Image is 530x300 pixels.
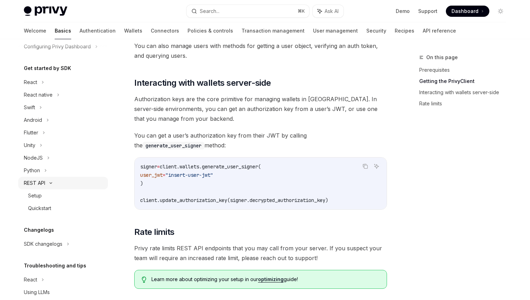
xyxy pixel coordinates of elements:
[165,172,213,178] span: "insert-user-jwt"
[24,261,86,270] h5: Troubleshooting and tips
[134,77,271,89] span: Interacting with wallets server-side
[24,78,37,86] div: React
[134,131,387,150] span: You can get a user’s authorization key from their JWT by calling the method:
[24,179,45,187] div: REST API
[134,94,387,124] span: Authorization keys are the core primitive for managing wallets in [GEOGRAPHIC_DATA]. In server-si...
[372,162,381,171] button: Ask AI
[140,163,157,170] span: signer
[157,163,160,170] span: =
[24,64,71,72] h5: Get started by SDK
[451,8,478,15] span: Dashboard
[24,226,54,234] h5: Changelogs
[24,6,67,16] img: light logo
[24,22,46,39] a: Welcome
[24,128,38,137] div: Flutter
[24,154,43,162] div: NodeJS
[18,189,108,202] a: Setup
[313,22,358,39] a: User management
[134,243,387,263] span: Privy rate limits REST API endpoints that you may call from your server. If you suspect your team...
[124,22,142,39] a: Wallets
[160,163,261,170] span: client.wallets.generate_user_signer(
[143,142,204,149] code: generate_user_signer
[151,276,380,283] span: Learn more about optimizing your setup in our guide!
[188,22,233,39] a: Policies & controls
[28,191,42,200] div: Setup
[140,180,143,187] span: )
[242,22,305,39] a: Transaction management
[24,91,53,99] div: React native
[419,87,512,98] a: Interacting with wallets server-side
[151,22,179,39] a: Connectors
[495,6,506,17] button: Toggle dark mode
[396,8,410,15] a: Demo
[395,22,414,39] a: Recipes
[298,8,305,14] span: ⌘ K
[418,8,437,15] a: Support
[134,226,174,238] span: Rate limits
[24,141,35,149] div: Unity
[140,172,163,178] span: user_jwt
[24,275,37,284] div: React
[419,64,512,76] a: Prerequisites
[24,116,42,124] div: Android
[24,288,50,296] div: Using LLMs
[28,204,51,212] div: Quickstart
[134,21,387,61] span: This is now your entrypoint to manage Privy from your server. With the you can interact with wall...
[18,286,108,299] a: Using LLMs
[419,76,512,87] a: Getting the PrivyClient
[419,98,512,109] a: Rate limits
[366,22,386,39] a: Security
[313,5,344,18] button: Ask AI
[325,8,339,15] span: Ask AI
[361,162,370,171] button: Copy the contents from the code block
[258,276,284,282] a: optimizing
[24,103,35,112] div: Swift
[55,22,71,39] a: Basics
[18,202,108,215] a: Quickstart
[140,197,328,203] span: client.update_authorization_key(signer.decrypted_authorization_key)
[24,240,62,248] div: SDK changelogs
[423,22,456,39] a: API reference
[200,7,219,15] div: Search...
[163,172,165,178] span: =
[142,277,147,283] svg: Tip
[186,5,309,18] button: Search...⌘K
[24,166,40,175] div: Python
[426,53,458,62] span: On this page
[446,6,489,17] a: Dashboard
[80,22,116,39] a: Authentication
